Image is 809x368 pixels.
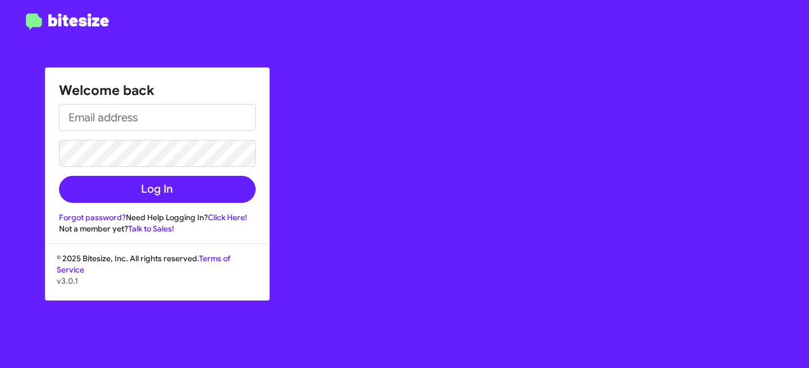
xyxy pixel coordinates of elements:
div: Not a member yet? [59,223,256,234]
a: Terms of Service [57,253,230,275]
a: Forgot password? [59,212,126,222]
div: Need Help Logging In? [59,212,256,223]
div: © 2025 Bitesize, Inc. All rights reserved. [46,253,269,300]
p: v3.0.1 [57,275,258,287]
input: Email address [59,104,256,131]
a: Click Here! [208,212,247,222]
button: Log In [59,176,256,203]
h1: Welcome back [59,81,256,99]
a: Talk to Sales! [128,224,174,234]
